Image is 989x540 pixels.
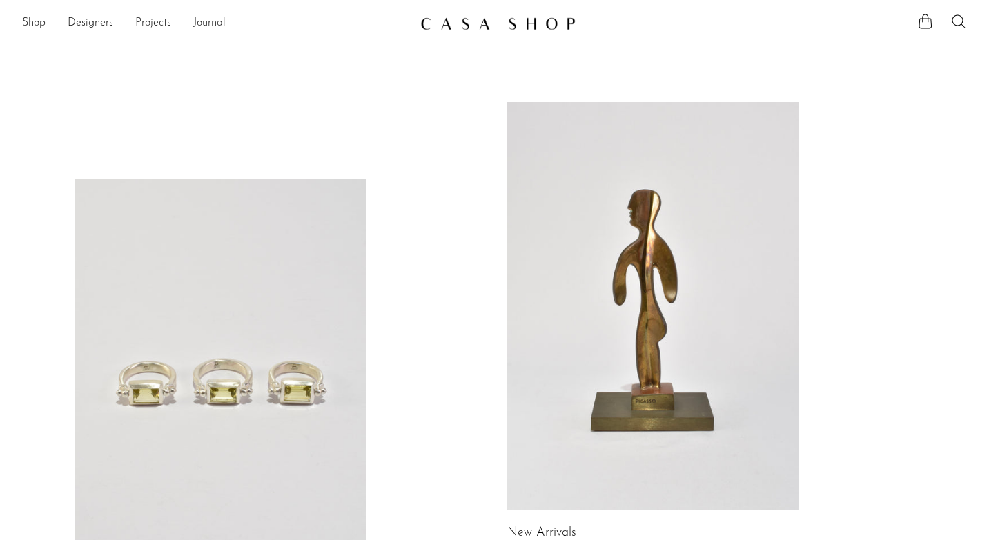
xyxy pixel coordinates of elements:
a: Journal [193,14,226,32]
nav: Desktop navigation [22,12,409,35]
a: Shop [22,14,46,32]
a: Projects [135,14,171,32]
a: Designers [68,14,113,32]
a: New Arrivals [507,527,576,539]
ul: NEW HEADER MENU [22,12,409,35]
